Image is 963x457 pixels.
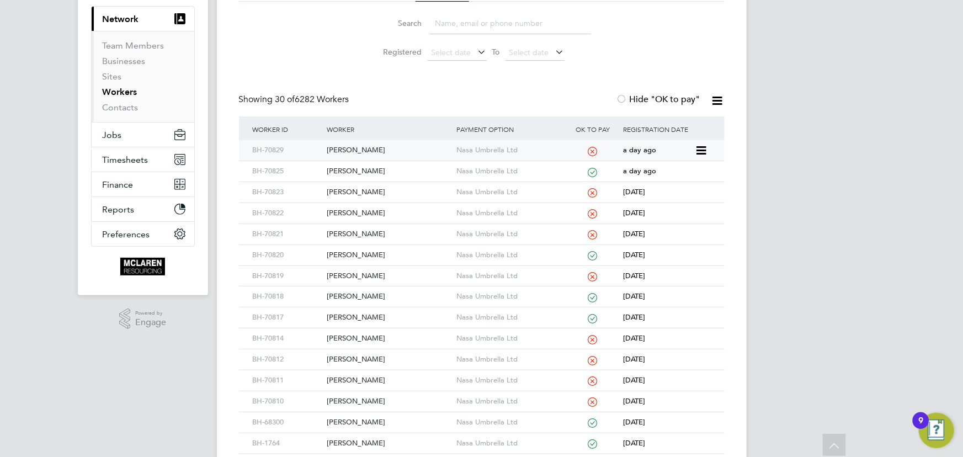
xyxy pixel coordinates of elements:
a: BH-70814[PERSON_NAME]Nasa Umbrella Ltd[DATE] [250,328,714,337]
div: Nasa Umbrella Ltd [454,286,565,307]
div: Worker [324,116,454,142]
span: To [489,45,503,59]
div: Nasa Umbrella Ltd [454,370,565,391]
a: Powered byEngage [119,309,166,330]
span: [DATE] [623,208,645,217]
span: 30 of [275,94,295,105]
div: BH-70829 [250,140,324,161]
label: Hide "OK to pay" [616,94,700,105]
a: Contacts [103,102,139,113]
div: Registration Date [620,116,713,142]
span: a day ago [623,166,656,176]
div: [PERSON_NAME] [324,140,454,161]
a: BH-70817[PERSON_NAME]Nasa Umbrella Ltd[DATE] [250,307,714,316]
label: Registered [373,47,422,57]
span: [DATE] [623,271,645,280]
div: BH-70811 [250,370,324,391]
span: Finance [103,179,134,190]
div: [PERSON_NAME] [324,224,454,245]
span: [DATE] [623,291,645,301]
div: Nasa Umbrella Ltd [454,391,565,412]
div: Nasa Umbrella Ltd [454,349,565,370]
div: [PERSON_NAME] [324,203,454,224]
span: Reports [103,204,135,215]
div: [PERSON_NAME] [324,245,454,265]
img: mclaren-logo-retina.png [120,258,165,275]
button: Preferences [92,222,194,246]
span: Timesheets [103,155,148,165]
div: Nasa Umbrella Ltd [454,307,565,328]
span: Network [103,14,139,24]
span: Engage [135,318,166,327]
div: [PERSON_NAME] [324,370,454,391]
div: [PERSON_NAME] [324,391,454,412]
span: [DATE] [623,396,645,406]
span: Powered by [135,309,166,318]
button: Timesheets [92,147,194,172]
a: Team Members [103,40,164,51]
div: Nasa Umbrella Ltd [454,433,565,454]
span: [DATE] [623,187,645,196]
div: 9 [918,421,923,435]
label: Search [373,18,422,28]
span: Select date [509,47,549,57]
a: BH-68300[PERSON_NAME]Nasa Umbrella Ltd[DATE] [250,412,714,421]
div: Nasa Umbrella Ltd [454,412,565,433]
div: BH-70821 [250,224,324,245]
div: BH-70814 [250,328,324,349]
div: BH-70817 [250,307,324,328]
span: Preferences [103,229,150,240]
div: Nasa Umbrella Ltd [454,182,565,203]
a: Sites [103,71,122,82]
a: BH-70811[PERSON_NAME]Nasa Umbrella Ltd[DATE] [250,370,714,379]
button: Network [92,7,194,31]
a: BH-70822[PERSON_NAME]Nasa Umbrella Ltd[DATE] [250,203,714,212]
div: [PERSON_NAME] [324,433,454,454]
div: Nasa Umbrella Ltd [454,266,565,286]
span: [DATE] [623,333,645,343]
a: BH-70818[PERSON_NAME]Nasa Umbrella Ltd[DATE] [250,286,714,295]
span: [DATE] [623,417,645,427]
a: Businesses [103,56,146,66]
span: Jobs [103,130,122,140]
div: BH-70825 [250,161,324,182]
a: BH-1764[PERSON_NAME]Nasa Umbrella Ltd[DATE] [250,433,714,442]
div: BH-70812 [250,349,324,370]
div: BH-70819 [250,266,324,286]
span: 6282 Workers [275,94,349,105]
div: BH-70823 [250,182,324,203]
a: BH-70823[PERSON_NAME]Nasa Umbrella Ltd[DATE] [250,182,714,191]
div: BH-1764 [250,433,324,454]
span: [DATE] [623,312,645,322]
a: BH-70825[PERSON_NAME]Nasa Umbrella Ltda day ago [250,161,714,170]
div: Nasa Umbrella Ltd [454,245,565,265]
button: Open Resource Center, 9 new notifications [919,413,954,448]
a: BH-70820[PERSON_NAME]Nasa Umbrella Ltd[DATE] [250,245,714,254]
button: Reports [92,197,194,221]
div: Payment Option [454,116,565,142]
a: BH-70810[PERSON_NAME]Nasa Umbrella Ltd[DATE] [250,391,714,400]
div: Nasa Umbrella Ltd [454,161,565,182]
div: [PERSON_NAME] [324,182,454,203]
div: [PERSON_NAME] [324,266,454,286]
span: [DATE] [623,438,645,448]
div: [PERSON_NAME] [324,349,454,370]
span: [DATE] [623,354,645,364]
div: Worker ID [250,116,324,142]
input: Name, email or phone number [430,13,591,34]
div: Nasa Umbrella Ltd [454,224,565,245]
a: BH-70812[PERSON_NAME]Nasa Umbrella Ltd[DATE] [250,349,714,358]
div: BH-68300 [250,412,324,433]
div: BH-70810 [250,391,324,412]
span: [DATE] [623,229,645,238]
div: Network [92,31,194,122]
div: [PERSON_NAME] [324,161,454,182]
div: BH-70822 [250,203,324,224]
span: a day ago [623,145,656,155]
div: [PERSON_NAME] [324,307,454,328]
div: Nasa Umbrella Ltd [454,203,565,224]
div: [PERSON_NAME] [324,286,454,307]
button: Jobs [92,123,194,147]
div: [PERSON_NAME] [324,412,454,433]
span: [DATE] [623,375,645,385]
